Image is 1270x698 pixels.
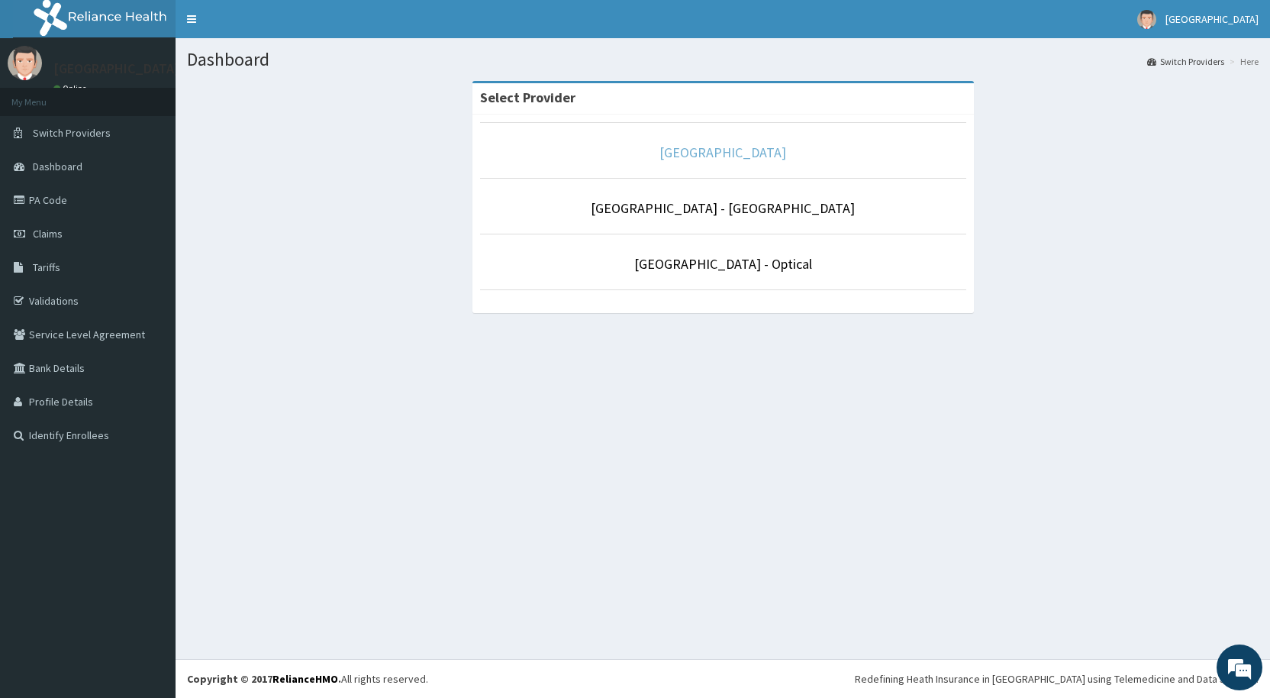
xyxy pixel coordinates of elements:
[187,50,1259,69] h1: Dashboard
[176,659,1270,698] footer: All rights reserved.
[33,160,82,173] span: Dashboard
[33,126,111,140] span: Switch Providers
[1137,10,1156,29] img: User Image
[8,46,42,80] img: User Image
[272,672,338,686] a: RelianceHMO
[591,199,855,217] a: [GEOGRAPHIC_DATA] - [GEOGRAPHIC_DATA]
[187,672,341,686] strong: Copyright © 2017 .
[659,144,786,161] a: [GEOGRAPHIC_DATA]
[1165,12,1259,26] span: [GEOGRAPHIC_DATA]
[1147,55,1224,68] a: Switch Providers
[53,83,90,94] a: Online
[53,62,179,76] p: [GEOGRAPHIC_DATA]
[855,671,1259,687] div: Redefining Heath Insurance in [GEOGRAPHIC_DATA] using Telemedicine and Data Science!
[33,227,63,241] span: Claims
[1226,55,1259,68] li: Here
[634,255,812,273] a: [GEOGRAPHIC_DATA] - Optical
[480,89,575,106] strong: Select Provider
[33,260,60,274] span: Tariffs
